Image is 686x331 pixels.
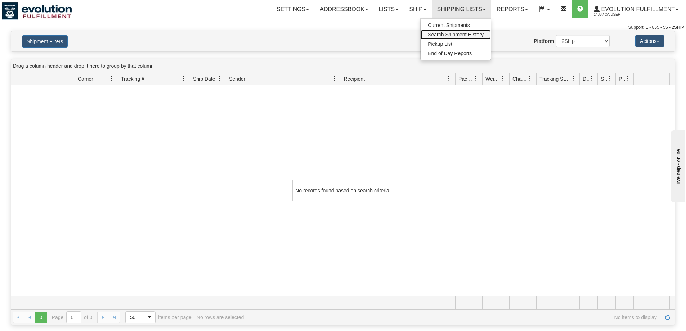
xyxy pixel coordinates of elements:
[125,311,192,323] span: items per page
[491,0,533,18] a: Reports
[78,75,93,82] span: Carrier
[130,314,139,321] span: 50
[144,312,155,323] span: select
[249,314,657,320] span: No items to display
[470,72,482,85] a: Packages filter column settings
[432,0,491,18] a: Shipping lists
[292,180,394,201] div: No records found based on search criteria!
[421,21,491,30] a: Current Shipments
[314,0,373,18] a: Addressbook
[497,72,509,85] a: Weight filter column settings
[35,312,46,323] span: Page 0
[601,75,607,82] span: Shipment Issues
[178,72,190,85] a: Tracking # filter column settings
[539,75,571,82] span: Tracking Status
[428,22,470,28] span: Current Shipments
[428,50,472,56] span: End of Day Reports
[567,72,579,85] a: Tracking Status filter column settings
[428,41,452,47] span: Pickup List
[603,72,615,85] a: Shipment Issues filter column settings
[600,6,675,12] span: Evolution Fulfillment
[328,72,341,85] a: Sender filter column settings
[458,75,474,82] span: Packages
[588,0,684,18] a: Evolution Fulfillment 1488 / CA User
[106,72,118,85] a: Carrier filter column settings
[421,49,491,58] a: End of Day Reports
[11,59,675,73] div: grid grouping header
[594,11,648,18] span: 1488 / CA User
[621,72,633,85] a: Pickup Status filter column settings
[404,0,431,18] a: Ship
[5,6,67,12] div: live help - online
[193,75,215,82] span: Ship Date
[373,0,404,18] a: Lists
[229,75,245,82] span: Sender
[421,30,491,39] a: Search Shipment History
[635,35,664,47] button: Actions
[2,2,72,20] img: logo1488.jpg
[485,75,501,82] span: Weight
[197,314,244,320] div: No rows are selected
[214,72,226,85] a: Ship Date filter column settings
[2,24,684,31] div: Support: 1 - 855 - 55 - 2SHIP
[344,75,365,82] span: Recipient
[52,311,93,323] span: Page of 0
[512,75,528,82] span: Charge
[585,72,597,85] a: Delivery Status filter column settings
[524,72,536,85] a: Charge filter column settings
[22,35,68,48] button: Shipment Filters
[662,312,673,323] a: Refresh
[669,129,685,202] iframe: chat widget
[619,75,625,82] span: Pickup Status
[121,75,144,82] span: Tracking #
[443,72,455,85] a: Recipient filter column settings
[583,75,589,82] span: Delivery Status
[271,0,314,18] a: Settings
[428,32,484,37] span: Search Shipment History
[534,37,554,45] label: Platform
[125,311,156,323] span: Page sizes drop down
[421,39,491,49] a: Pickup List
